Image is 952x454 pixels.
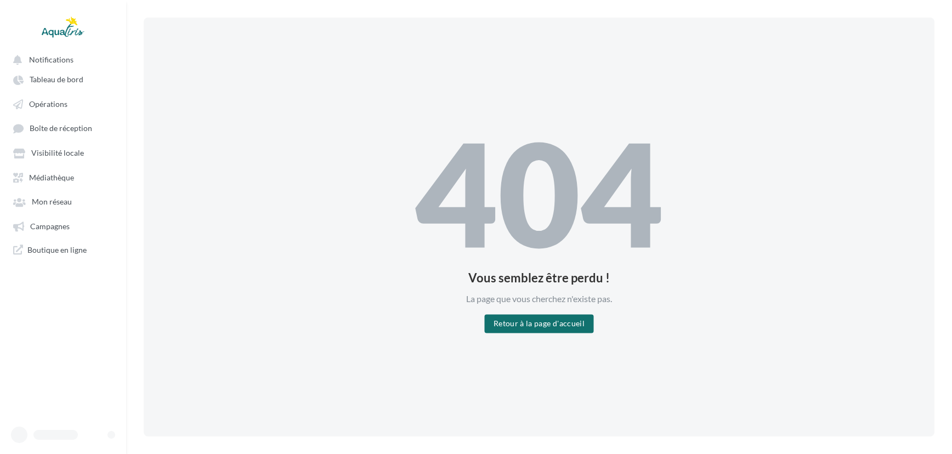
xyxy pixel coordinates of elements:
a: Boîte de réception [7,118,120,138]
span: Boutique en ligne [27,245,87,255]
span: Opérations [29,99,67,109]
button: Retour à la page d'accueil [485,315,593,333]
div: 404 [415,121,664,263]
div: La page que vous cherchez n'existe pas. [415,293,664,306]
span: Visibilité locale [31,149,84,158]
a: Campagnes [7,216,120,236]
a: Médiathèque [7,167,120,187]
span: Médiathèque [29,173,74,182]
a: Mon réseau [7,191,120,211]
span: Boîte de réception [30,124,92,133]
a: Boutique en ligne [7,240,120,259]
div: Vous semblez être perdu ! [415,273,664,285]
span: Notifications [29,55,73,64]
a: Opérations [7,94,120,113]
span: Mon réseau [32,197,72,207]
a: Tableau de bord [7,69,120,89]
span: Campagnes [30,222,70,231]
a: Visibilité locale [7,143,120,162]
span: Tableau de bord [30,75,83,84]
